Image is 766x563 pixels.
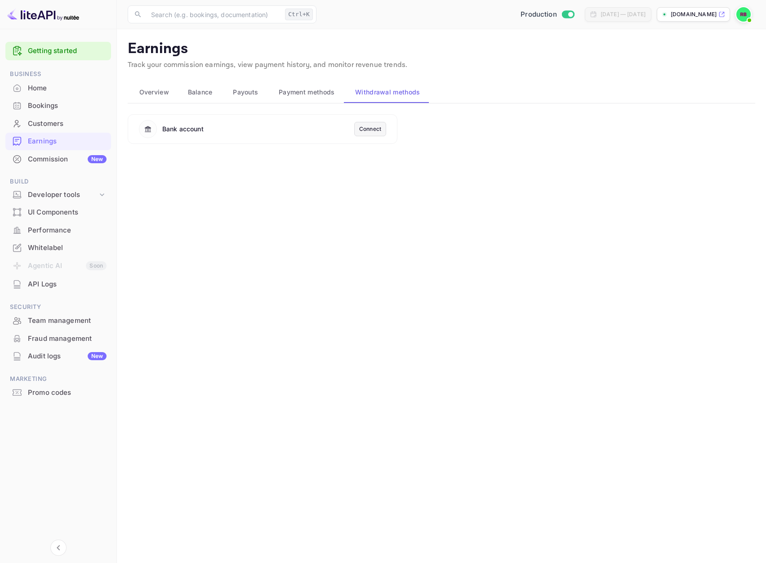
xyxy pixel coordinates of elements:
div: Bookings [28,101,107,111]
a: UI Components [5,204,111,220]
div: New [88,352,107,360]
div: New [88,155,107,163]
div: Fraud management [5,330,111,348]
span: Build [5,177,111,187]
a: API Logs [5,276,111,292]
img: RaSheem Barnett [736,7,751,22]
div: Earnings [28,136,107,147]
div: Getting started [5,42,111,60]
span: Security [5,302,111,312]
div: Team management [28,316,107,326]
div: Home [28,83,107,94]
div: Ctrl+K [285,9,313,20]
div: Commission [28,154,107,165]
div: Bookings [5,97,111,115]
p: [DOMAIN_NAME] [671,10,717,18]
div: UI Components [28,207,107,218]
span: Production [521,9,557,20]
div: Earnings [5,133,111,150]
p: Track your commission earnings, view payment history, and monitor revenue trends. [128,60,755,71]
a: Getting started [28,46,107,56]
div: Customers [28,119,107,129]
div: API Logs [5,276,111,293]
div: Performance [28,225,107,236]
div: API Logs [28,279,107,290]
div: Promo codes [5,384,111,402]
div: UI Components [5,204,111,221]
img: LiteAPI logo [7,7,79,22]
span: Marketing [5,374,111,384]
div: Fraud management [28,334,107,344]
div: Developer tools [5,187,111,203]
span: Withdrawal methods [355,87,420,98]
span: Overview [139,87,169,98]
div: Customers [5,115,111,133]
a: Earnings [5,133,111,149]
a: Promo codes [5,384,111,401]
a: Fraud management [5,330,111,347]
span: Payouts [233,87,258,98]
a: Performance [5,222,111,238]
div: Whitelabel [5,239,111,257]
a: Home [5,80,111,96]
div: Whitelabel [28,243,107,253]
div: Bank account [162,124,204,134]
div: Developer tools [28,190,98,200]
button: Collapse navigation [50,540,67,556]
div: Audit logsNew [5,348,111,365]
div: Switch to Sandbox mode [517,9,578,20]
a: Bookings [5,97,111,114]
div: Team management [5,312,111,330]
span: Payment methods [279,87,335,98]
div: scrollable auto tabs example [128,81,755,103]
div: CommissionNew [5,151,111,168]
a: Audit logsNew [5,348,111,364]
div: Performance [5,222,111,239]
div: Audit logs [28,351,107,362]
div: [DATE] — [DATE] [601,10,646,18]
input: Search (e.g. bookings, documentation) [146,5,281,23]
p: Earnings [128,40,755,58]
a: Customers [5,115,111,132]
a: CommissionNew [5,151,111,167]
div: Promo codes [28,388,107,398]
div: Home [5,80,111,97]
span: Business [5,69,111,79]
a: Whitelabel [5,239,111,256]
a: Team management [5,312,111,329]
span: Balance [188,87,213,98]
div: Connect [359,125,381,133]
